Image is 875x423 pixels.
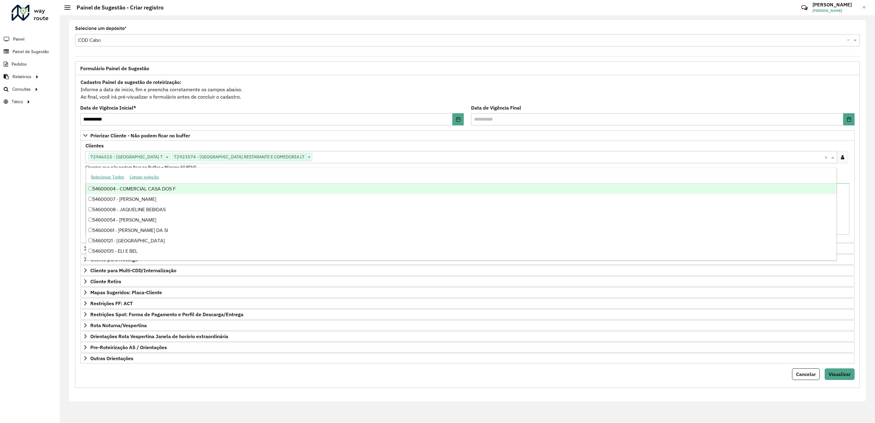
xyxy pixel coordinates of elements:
button: Choose Date [452,113,464,125]
span: Cliente para Multi-CDD/Internalização [90,268,176,273]
button: Limpar seleção [127,172,162,182]
small: Clientes que não podem ficar no Buffer – Máximo 50 PDVS [85,164,196,170]
a: Orientações Rota Vespertina Janela de horário extraordinária [80,331,855,342]
a: Restrições FF: ACT [80,298,855,309]
span: Cancelar [796,371,816,377]
button: Choose Date [843,113,855,125]
h2: Painel de Sugestão - Criar registro [70,4,164,11]
a: Contato Rápido [798,1,811,14]
span: Formulário Painel de Sugestão [80,66,149,71]
label: Data de Vigência Inicial [80,104,136,111]
span: Priorizar Cliente - Não podem ficar no buffer [90,133,190,138]
div: 54600054 - [PERSON_NAME] [86,215,837,225]
a: Cliente para Recarga [80,254,855,265]
span: Cliente para Recarga [90,257,138,262]
span: Pedidos [12,61,27,67]
span: 72923574 - [GEOGRAPHIC_DATA] RESTARANTE E COMEDORIA LT [172,153,306,161]
div: 54600121 - [GEOGRAPHIC_DATA] [86,236,837,246]
strong: Cadastro Painel de sugestão de roteirização: [81,79,181,85]
div: 54600004 - COMERCIAL CASA DOS F [86,184,837,194]
span: Cliente Retira [90,279,121,284]
div: 54600008 - JAQUELINE BEBIDAS [86,204,837,215]
span: Painel [13,36,24,42]
a: Priorizar Cliente - Não podem ficar no buffer [80,130,855,141]
div: Priorizar Cliente - Não podem ficar no buffer [80,141,855,243]
a: Pre-Roteirização AS / Orientações [80,342,855,352]
span: Relatórios [13,74,31,80]
span: Mapas Sugeridos: Placa-Cliente [90,290,162,295]
button: Selecionar Todos [88,172,127,182]
span: Restrições Spot: Forma de Pagamento e Perfil de Descarga/Entrega [90,312,243,317]
span: × [164,154,170,161]
span: Restrições FF: ACT [90,301,133,306]
h3: [PERSON_NAME] [812,2,858,8]
span: Rota Noturna/Vespertina [90,323,147,328]
a: Cliente para Multi-CDD/Internalização [80,265,855,276]
button: Cancelar [792,368,820,380]
a: Preservar Cliente - Devem ficar no buffer, não roteirizar [80,243,855,254]
span: Visualizar [829,371,851,377]
a: Outras Orientações [80,353,855,363]
div: 54600167 - LACH.[PERSON_NAME] [86,256,837,267]
label: Selecione um depósito [75,25,127,32]
span: [PERSON_NAME] [812,8,858,13]
span: × [306,154,312,161]
span: Orientações Rota Vespertina Janela de horário extraordinária [90,334,228,339]
ng-dropdown-panel: Options list [86,168,837,261]
a: Restrições Spot: Forma de Pagamento e Perfil de Descarga/Entrega [80,309,855,320]
div: 54600007 - [PERSON_NAME] [86,194,837,204]
span: Tático [12,99,23,105]
span: 72946515 - [GEOGRAPHIC_DATA] T [89,153,164,161]
a: Rota Noturna/Vespertina [80,320,855,331]
span: Clear all [847,37,852,44]
label: Data de Vigência Final [471,104,521,111]
label: Clientes [85,142,104,149]
span: Painel de Sugestão [13,49,49,55]
a: Mapas Sugeridos: Placa-Cliente [80,287,855,298]
span: Outras Orientações [90,356,133,361]
div: 54600061 - [PERSON_NAME] DA SI [86,225,837,236]
span: Consultas [12,86,31,92]
span: Pre-Roteirização AS / Orientações [90,345,167,350]
div: Informe a data de inicio, fim e preencha corretamente os campos abaixo. Ao final, você irá pré-vi... [80,78,855,101]
span: Clear all [824,154,830,161]
button: Visualizar [825,368,855,380]
div: 54600135 - ELI E BEL [86,246,837,256]
a: Cliente Retira [80,276,855,287]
